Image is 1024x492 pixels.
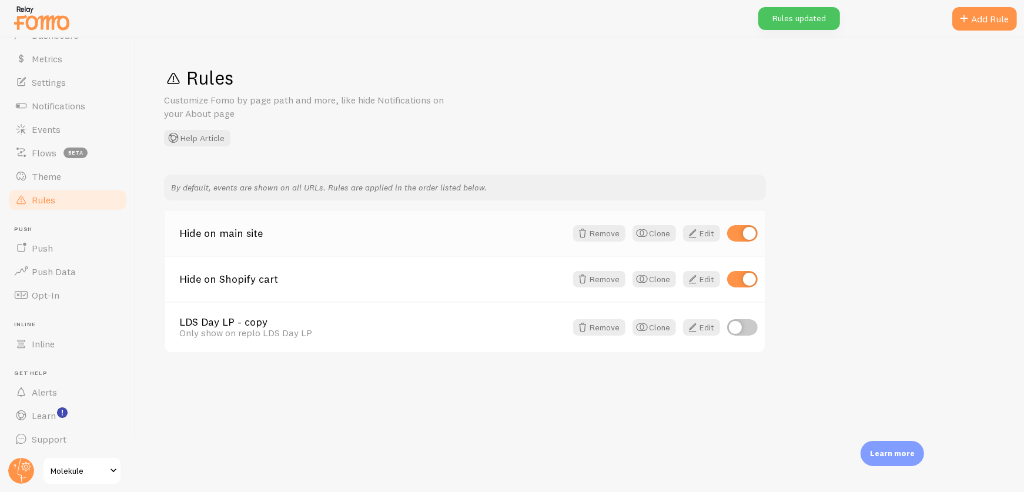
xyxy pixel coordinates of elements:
span: Molekule [51,464,106,478]
img: fomo-relay-logo-orange.svg [12,3,71,33]
span: Flows [32,147,56,159]
span: Get Help [14,370,128,377]
a: Notifications [7,94,128,118]
span: Rules [32,194,55,206]
a: Molekule [42,457,122,485]
p: Customize Fomo by page path and more, like hide Notifications on your About page [164,93,446,121]
a: LDS Day LP - copy [179,317,566,327]
span: Inline [14,321,128,329]
button: Remove [573,319,625,336]
span: Learn [32,410,56,421]
button: Help Article [164,130,230,146]
span: Push Data [32,266,76,277]
span: Theme [32,170,61,182]
span: Metrics [32,53,62,65]
a: Settings [7,71,128,94]
span: Push [14,226,128,233]
a: Flows beta [7,141,128,165]
button: Clone [633,271,676,287]
p: By default, events are shown on all URLs. Rules are applied in the order listed below. [171,182,759,193]
a: Learn [7,404,128,427]
button: Clone [633,225,676,242]
span: Push [32,242,53,254]
div: Learn more [861,441,924,466]
p: Learn more [870,448,915,459]
a: Edit [683,225,720,242]
span: Alerts [32,386,57,398]
div: Only show on replo LDS Day LP [179,327,566,338]
h1: Rules [164,66,996,90]
button: Remove [573,225,625,242]
span: Settings [32,76,66,88]
a: Hide on Shopify cart [179,274,566,285]
span: Notifications [32,100,85,112]
button: Clone [633,319,676,336]
a: Inline [7,332,128,356]
a: Push [7,236,128,260]
a: Events [7,118,128,141]
button: Remove [573,271,625,287]
a: Metrics [7,47,128,71]
span: Inline [32,338,55,350]
span: Events [32,123,61,135]
div: Rules updated [758,7,840,30]
a: Alerts [7,380,128,404]
a: Support [7,427,128,451]
a: Edit [683,271,720,287]
a: Rules [7,188,128,212]
a: Theme [7,165,128,188]
a: Push Data [7,260,128,283]
span: Support [32,433,66,445]
a: Hide on main site [179,228,566,239]
span: beta [63,148,88,158]
svg: <p>Watch New Feature Tutorials!</p> [57,407,68,418]
a: Opt-In [7,283,128,307]
a: Edit [683,319,720,336]
span: Opt-In [32,289,59,301]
